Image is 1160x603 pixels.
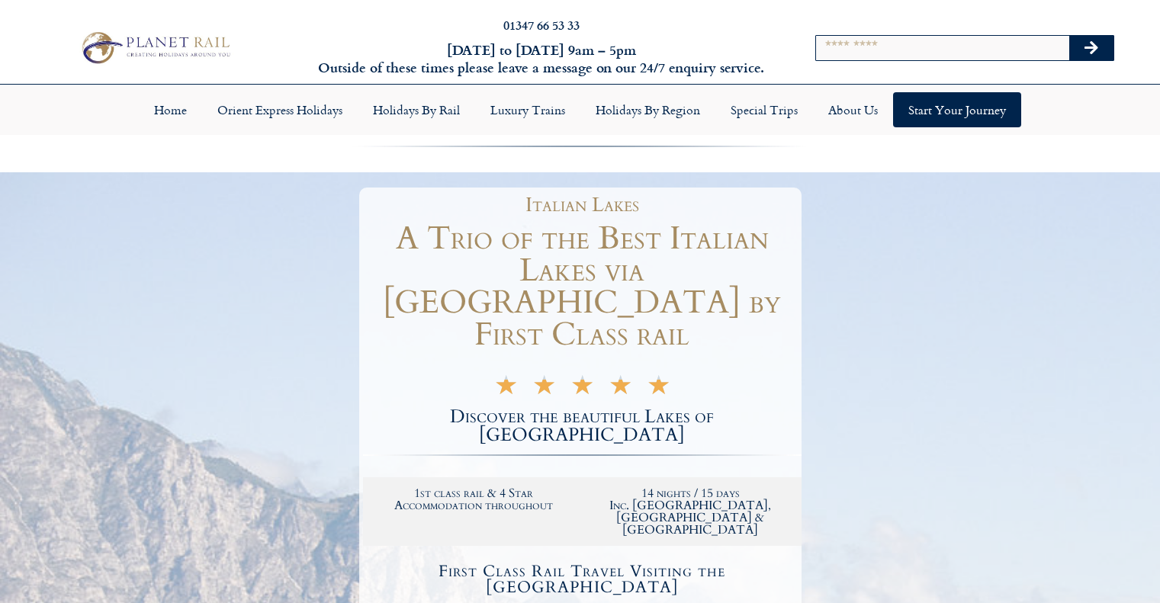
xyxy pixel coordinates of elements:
[647,380,670,397] i: ★
[532,380,556,397] i: ★
[1069,36,1113,60] button: Search
[139,92,202,127] a: Home
[76,28,234,67] img: Planet Rail Train Holidays Logo
[715,92,813,127] a: Special Trips
[371,195,794,215] h1: Italian Lakes
[202,92,358,127] a: Orient Express Holidays
[358,92,475,127] a: Holidays by Rail
[475,92,580,127] a: Luxury Trains
[363,408,802,444] h2: Discover the beautiful Lakes of [GEOGRAPHIC_DATA]
[8,92,1152,127] nav: Menu
[365,563,799,595] h4: First Class Rail Travel Visiting the [GEOGRAPHIC_DATA]
[373,487,575,512] h2: 1st class rail & 4 Star Accommodation throughout
[494,376,670,397] div: 5/5
[580,92,715,127] a: Holidays by Region
[570,380,594,397] i: ★
[813,92,893,127] a: About Us
[893,92,1021,127] a: Start your Journey
[503,16,580,34] a: 01347 66 53 33
[609,380,632,397] i: ★
[590,487,792,536] h2: 14 nights / 15 days Inc. [GEOGRAPHIC_DATA], [GEOGRAPHIC_DATA] & [GEOGRAPHIC_DATA]
[313,41,770,77] h6: [DATE] to [DATE] 9am – 5pm Outside of these times please leave a message on our 24/7 enquiry serv...
[363,223,802,351] h1: A Trio of the Best Italian Lakes via [GEOGRAPHIC_DATA] by First Class rail
[494,380,518,397] i: ★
